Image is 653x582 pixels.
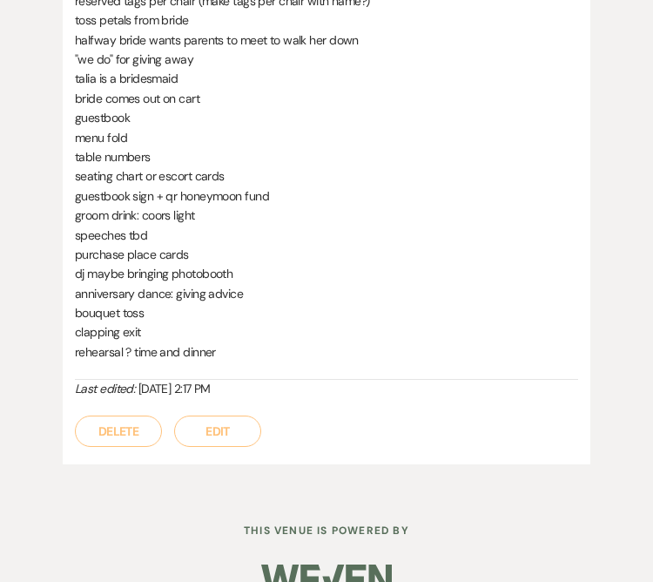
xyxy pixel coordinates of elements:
p: "we do" for giving away [75,50,578,69]
p: anniversary dance: giving advice [75,284,578,303]
i: Last edited: [75,381,135,396]
button: Edit [174,416,261,447]
p: rehearsal ? time and dinner [75,342,578,362]
p: dj maybe bringing photobooth [75,264,578,283]
p: halfway bride wants parents to meet to walk her down [75,30,578,50]
p: bouquet toss [75,303,578,322]
div: [DATE] 2:17 PM [75,380,578,398]
p: guestbook [75,108,578,127]
p: table numbers [75,147,578,166]
p: bride comes out on cart [75,89,578,108]
p: speeches tbd [75,226,578,245]
p: groom drink: coors light [75,206,578,225]
p: menu fold [75,128,578,147]
p: toss petals from bride [75,10,578,30]
p: talia is a bridesmaid [75,69,578,88]
p: clapping exit [75,322,578,342]
p: guestbook sign + qr honeymoon fund [75,186,578,206]
p: purchase place cards [75,245,578,264]
p: seating chart or escort cards [75,166,578,186]
button: Delete [75,416,162,447]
